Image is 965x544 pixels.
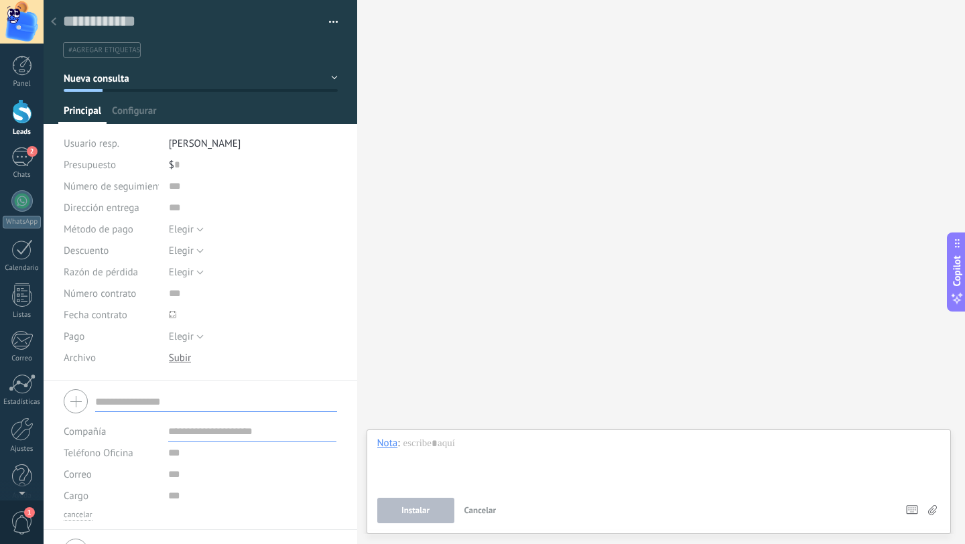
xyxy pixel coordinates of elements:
div: Chats [3,171,42,180]
div: Correo [3,354,42,363]
span: Usuario resp. [64,137,119,150]
span: Archivo [64,353,96,363]
button: Elegir [169,240,204,261]
span: Presupuesto [64,159,116,172]
div: Número de seguimiento [64,176,159,197]
span: Configurar [112,105,156,124]
div: Estadísticas [3,398,42,407]
span: #agregar etiquetas [68,46,140,55]
div: Listas [3,311,42,320]
span: Método de pago [64,224,133,234]
span: Teléfono Oficina [64,447,133,460]
button: Elegir [169,261,204,283]
span: 1 [24,507,35,518]
span: 2 [27,146,38,157]
div: $ [169,154,338,176]
span: Fecha contrato [64,310,127,320]
button: Elegir [169,218,204,240]
span: Cargo [64,491,88,501]
button: Correo [64,464,92,485]
span: Descuento [64,246,109,256]
span: Copilot [950,256,964,287]
span: Dirección entrega [64,203,139,213]
span: Elegir [169,223,194,236]
span: Elegir [169,245,194,257]
span: Instalar [401,506,430,515]
div: Calendario [3,264,42,273]
span: Elegir [169,330,194,343]
div: Razón de pérdida [64,261,159,283]
button: Instalar [377,498,454,523]
div: Descuento [64,240,159,261]
button: cancelar [64,510,92,521]
div: Presupuesto [64,154,159,176]
span: Principal [64,105,101,124]
span: Elegir [169,266,194,279]
div: Leads [3,128,42,137]
button: Teléfono Oficina [64,442,133,464]
div: WhatsApp [3,216,41,228]
label: Compañía [64,427,106,437]
span: : [397,437,399,450]
button: Cancelar [459,498,502,523]
div: Método de pago [64,218,159,240]
button: Elegir [169,326,204,347]
span: Número contrato [64,289,136,299]
span: Razón de pérdida [64,267,138,277]
span: Cancelar [464,504,497,516]
div: Cargo [64,485,158,506]
span: Número de seguimiento [64,182,167,192]
div: Pago [64,326,159,347]
span: Pago [64,332,84,342]
div: Ajustes [3,445,42,454]
div: Archivo [64,347,159,368]
div: Usuario resp. [64,133,159,154]
div: Panel [3,80,42,88]
div: Dirección entrega [64,197,159,218]
span: Correo [64,468,92,481]
span: [PERSON_NAME] [169,137,241,150]
div: Fecha contrato [64,304,159,326]
div: Número contrato [64,283,159,304]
